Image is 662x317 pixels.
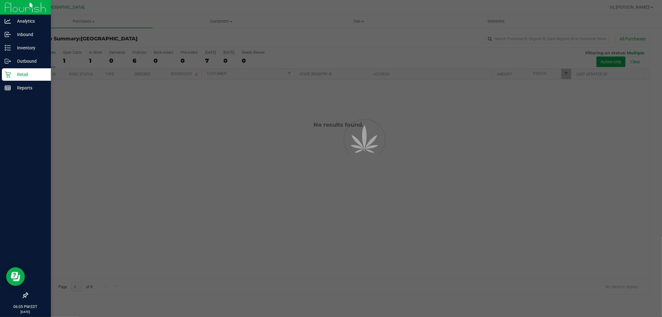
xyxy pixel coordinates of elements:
p: Reports [11,84,48,92]
p: Retail [11,71,48,78]
inline-svg: Inventory [5,45,11,51]
p: Analytics [11,17,48,25]
iframe: Resource center [6,267,25,286]
p: Inventory [11,44,48,52]
inline-svg: Outbound [5,58,11,64]
p: 06:05 PM EDT [3,304,48,310]
inline-svg: Reports [5,85,11,91]
inline-svg: Retail [5,71,11,78]
p: Inbound [11,31,48,38]
p: [DATE] [3,310,48,314]
p: Outbound [11,57,48,65]
inline-svg: Analytics [5,18,11,24]
inline-svg: Inbound [5,31,11,38]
